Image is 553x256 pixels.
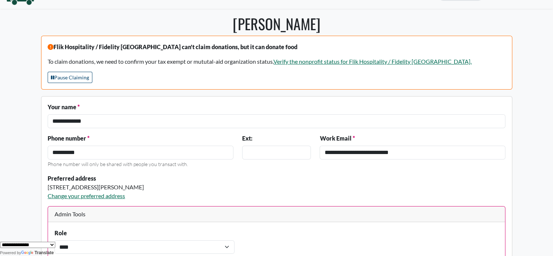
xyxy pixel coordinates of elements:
strong: Preferred address [48,175,96,182]
div: Admin Tools [48,206,505,222]
label: Role [55,229,67,237]
button: Pause Claiming [48,72,92,83]
label: Phone number [48,134,89,143]
label: Your name [48,103,80,111]
div: [STREET_ADDRESS][PERSON_NAME] [48,183,311,192]
small: Phone number will only be shared with people you transact with. [48,161,188,167]
h1: [PERSON_NAME] [41,15,512,32]
a: Verify the nonprofit status for Flik Hospitality / Fidelity [GEOGRAPHIC_DATA]. [273,58,472,65]
img: Google Translate [21,251,35,256]
a: Translate [21,250,54,255]
label: Ext: [242,134,252,143]
p: To claim donations, we need to confirm your tax exempt or mututal-aid organization status. [48,57,505,66]
label: Work Email [320,134,354,143]
a: Change your preferred address [48,192,125,199]
p: Flik Hospitality / Fidelity [GEOGRAPHIC_DATA] can't claim donations, but it can donate food [48,43,505,51]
